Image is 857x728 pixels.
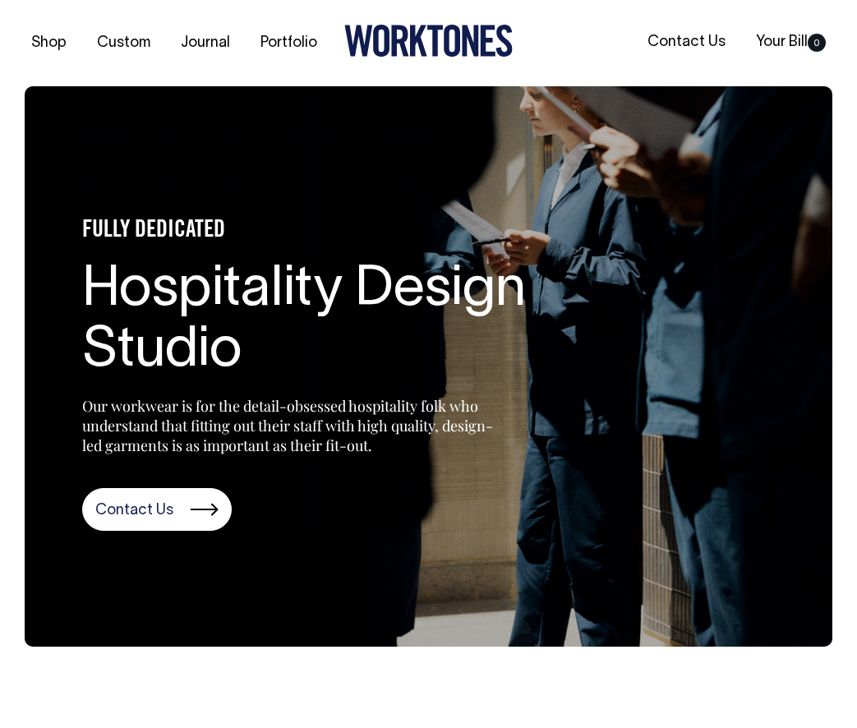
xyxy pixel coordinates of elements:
h1: Hospitality Design Studio [82,260,575,384]
a: Portfolio [254,30,324,57]
p: Our workwear is for the detail-obsessed hospitality folk who understand that fitting out their st... [82,396,493,455]
a: Shop [25,30,73,57]
a: Your Bill0 [749,29,832,56]
h4: FULLY DEDICATED [82,219,575,244]
a: Contact Us [641,29,732,56]
a: Journal [174,30,237,57]
a: Contact Us [82,488,232,531]
a: Custom [90,30,157,57]
span: 0 [808,34,826,52]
